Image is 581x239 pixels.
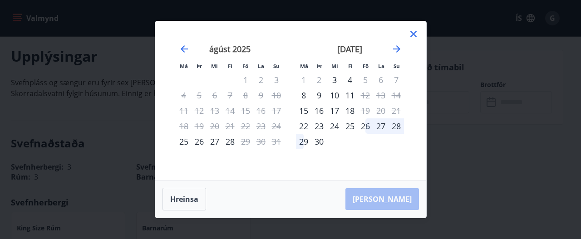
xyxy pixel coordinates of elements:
td: Choose þriðjudagur, 9. september 2025 as your check-in date. It’s available. [311,88,327,103]
div: Aðeins innritun í boði [176,134,192,149]
td: Choose fimmtudagur, 4. september 2025 as your check-in date. It’s available. [342,72,358,88]
div: 30 [311,134,327,149]
div: 29 [296,134,311,149]
small: Fö [242,63,248,69]
td: Not available. föstudagur, 8. ágúst 2025 [238,88,253,103]
td: Not available. föstudagur, 22. ágúst 2025 [238,118,253,134]
td: Not available. laugardagur, 2. ágúst 2025 [253,72,269,88]
td: Choose þriðjudagur, 16. september 2025 as your check-in date. It’s available. [311,103,327,118]
td: Not available. mánudagur, 18. ágúst 2025 [176,118,192,134]
td: Not available. sunnudagur, 31. ágúst 2025 [269,134,284,149]
td: Not available. laugardagur, 9. ágúst 2025 [253,88,269,103]
div: 17 [327,103,342,118]
td: Not available. miðvikudagur, 6. ágúst 2025 [207,88,222,103]
div: 4 [342,72,358,88]
td: Not available. mánudagur, 11. ágúst 2025 [176,103,192,118]
td: Not available. sunnudagur, 14. september 2025 [389,88,404,103]
small: Fö [363,63,369,69]
td: Not available. þriðjudagur, 19. ágúst 2025 [192,118,207,134]
td: Choose sunnudagur, 28. september 2025 as your check-in date. It’s available. [389,118,404,134]
td: Not available. föstudagur, 15. ágúst 2025 [238,103,253,118]
small: La [378,63,384,69]
td: Not available. fimmtudagur, 7. ágúst 2025 [222,88,238,103]
td: Not available. mánudagur, 4. ágúst 2025 [176,88,192,103]
div: 11 [342,88,358,103]
td: Choose föstudagur, 26. september 2025 as your check-in date. It’s available. [358,118,373,134]
td: Choose miðvikudagur, 24. september 2025 as your check-in date. It’s available. [327,118,342,134]
td: Not available. sunnudagur, 10. ágúst 2025 [269,88,284,103]
td: Choose miðvikudagur, 10. september 2025 as your check-in date. It’s available. [327,88,342,103]
td: Choose mánudagur, 25. ágúst 2025 as your check-in date. It’s available. [176,134,192,149]
td: Not available. föstudagur, 19. september 2025 [358,103,373,118]
td: Not available. föstudagur, 29. ágúst 2025 [238,134,253,149]
small: La [258,63,264,69]
td: Choose mánudagur, 15. september 2025 as your check-in date. It’s available. [296,103,311,118]
strong: ágúst 2025 [209,44,251,54]
td: Not available. laugardagur, 20. september 2025 [373,103,389,118]
td: Not available. sunnudagur, 17. ágúst 2025 [269,103,284,118]
td: Choose laugardagur, 27. september 2025 as your check-in date. It’s available. [373,118,389,134]
small: Þr [197,63,202,69]
td: Not available. laugardagur, 23. ágúst 2025 [253,118,269,134]
small: Su [273,63,280,69]
td: Choose þriðjudagur, 23. september 2025 as your check-in date. It’s available. [311,118,327,134]
td: Choose mánudagur, 22. september 2025 as your check-in date. It’s available. [296,118,311,134]
small: Su [394,63,400,69]
small: Má [300,63,308,69]
div: Aðeins útritun í boði [358,72,373,88]
td: Choose miðvikudagur, 3. september 2025 as your check-in date. It’s available. [327,72,342,88]
td: Not available. fimmtudagur, 14. ágúst 2025 [222,103,238,118]
small: Mi [331,63,338,69]
div: Calendar [166,32,415,169]
div: 10 [327,88,342,103]
div: 23 [311,118,327,134]
small: Má [180,63,188,69]
div: 24 [327,118,342,134]
td: Not available. miðvikudagur, 20. ágúst 2025 [207,118,222,134]
td: Not available. þriðjudagur, 12. ágúst 2025 [192,103,207,118]
small: Fi [348,63,353,69]
div: Aðeins útritun í boði [358,88,373,103]
td: Not available. sunnudagur, 24. ágúst 2025 [269,118,284,134]
td: Choose þriðjudagur, 26. ágúst 2025 as your check-in date. It’s available. [192,134,207,149]
td: Not available. fimmtudagur, 21. ágúst 2025 [222,118,238,134]
div: Move forward to switch to the next month. [391,44,402,54]
div: 16 [311,103,327,118]
td: Not available. laugardagur, 13. september 2025 [373,88,389,103]
div: Move backward to switch to the previous month. [179,44,190,54]
div: 18 [342,103,358,118]
div: Aðeins innritun í boði [296,103,311,118]
td: Not available. þriðjudagur, 5. ágúst 2025 [192,88,207,103]
div: 26 [192,134,207,149]
div: 28 [222,134,238,149]
div: 28 [389,118,404,134]
div: Aðeins útritun í boði [358,103,373,118]
div: 25 [342,118,358,134]
td: Choose mánudagur, 29. september 2025 as your check-in date. It’s available. [296,134,311,149]
td: Not available. miðvikudagur, 13. ágúst 2025 [207,103,222,118]
div: 26 [358,118,373,134]
td: Choose fimmtudagur, 18. september 2025 as your check-in date. It’s available. [342,103,358,118]
small: Þr [317,63,322,69]
td: Choose fimmtudagur, 28. ágúst 2025 as your check-in date. It’s available. [222,134,238,149]
strong: [DATE] [337,44,362,54]
td: Choose fimmtudagur, 11. september 2025 as your check-in date. It’s available. [342,88,358,103]
div: 9 [311,88,327,103]
button: Hreinsa [162,188,206,210]
td: Choose fimmtudagur, 25. september 2025 as your check-in date. It’s available. [342,118,358,134]
td: Not available. sunnudagur, 21. september 2025 [389,103,404,118]
td: Not available. sunnudagur, 3. ágúst 2025 [269,72,284,88]
td: Not available. sunnudagur, 7. september 2025 [389,72,404,88]
div: Aðeins innritun í boði [296,118,311,134]
td: Not available. þriðjudagur, 2. september 2025 [311,72,327,88]
td: Choose þriðjudagur, 30. september 2025 as your check-in date. It’s available. [311,134,327,149]
div: 27 [373,118,389,134]
td: Not available. föstudagur, 1. ágúst 2025 [238,72,253,88]
small: Fi [228,63,232,69]
td: Not available. laugardagur, 6. september 2025 [373,72,389,88]
td: Choose miðvikudagur, 17. september 2025 as your check-in date. It’s available. [327,103,342,118]
td: Not available. föstudagur, 5. september 2025 [358,72,373,88]
td: Choose miðvikudagur, 27. ágúst 2025 as your check-in date. It’s available. [207,134,222,149]
td: Not available. laugardagur, 16. ágúst 2025 [253,103,269,118]
div: Aðeins innritun í boði [296,88,311,103]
